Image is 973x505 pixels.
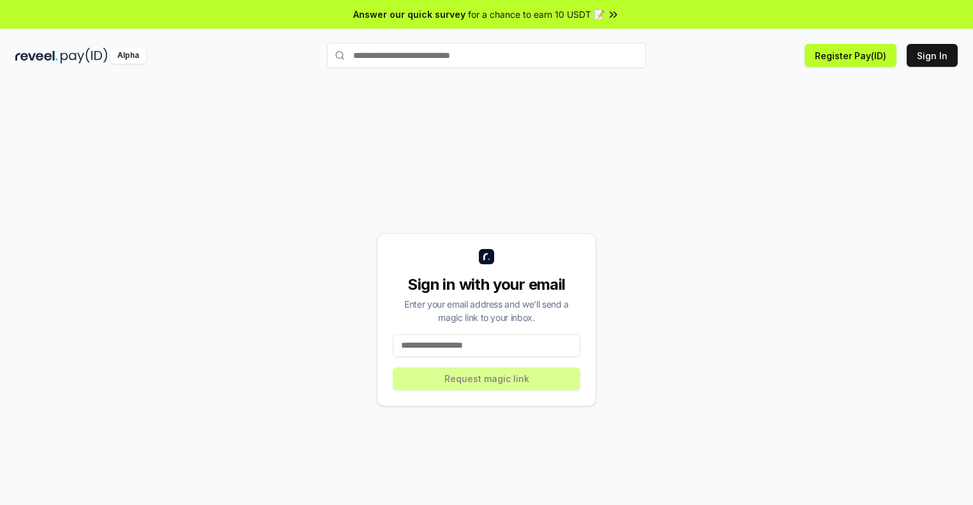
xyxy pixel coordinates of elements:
div: Alpha [110,48,146,64]
div: Enter your email address and we’ll send a magic link to your inbox. [393,297,580,324]
button: Sign In [907,44,958,67]
span: for a chance to earn 10 USDT 📝 [468,8,604,21]
img: logo_small [479,249,494,264]
button: Register Pay(ID) [805,44,896,67]
div: Sign in with your email [393,274,580,295]
img: reveel_dark [15,48,58,64]
span: Answer our quick survey [353,8,465,21]
img: pay_id [61,48,108,64]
